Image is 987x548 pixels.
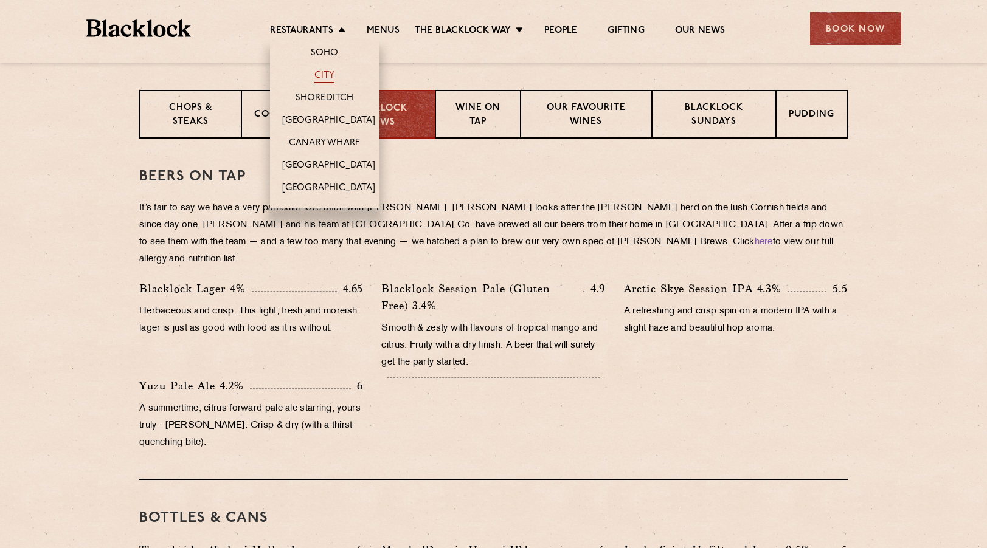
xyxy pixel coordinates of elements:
[139,303,363,337] p: Herbaceous and crisp. This light, fresh and moreish lager is just as good with food as it is with...
[448,101,508,130] p: Wine on Tap
[367,25,400,38] a: Menus
[810,12,901,45] div: Book Now
[789,108,834,123] p: Pudding
[289,137,360,151] a: Canary Wharf
[139,169,848,185] h3: Beers on tap
[139,400,363,451] p: A summertime, citrus forward pale ale starring, yours truly - [PERSON_NAME]. Crisp & dry (with a ...
[139,200,848,268] p: It’s fair to say we have a very particular love affair with [PERSON_NAME]. [PERSON_NAME] looks af...
[139,510,848,526] h3: BOTTLES & CANS
[544,25,577,38] a: People
[826,281,848,296] p: 5.5
[139,377,250,394] p: Yuzu Pale Ale 4.2%
[139,280,252,297] p: Blacklock Lager 4%
[282,160,375,173] a: [GEOGRAPHIC_DATA]
[86,19,192,37] img: BL_Textured_Logo-footer-cropped.svg
[351,378,363,394] p: 6
[153,101,229,130] p: Chops & Steaks
[755,238,773,247] a: here
[624,303,848,337] p: A refreshing and crisp spin on a modern IPA with a slight haze and beautiful hop aroma.
[337,281,363,296] p: 4.65
[608,25,644,38] a: Gifting
[311,47,339,61] a: Soho
[282,115,375,128] a: [GEOGRAPHIC_DATA]
[415,25,511,38] a: The Blacklock Way
[254,108,308,123] p: Cocktails
[314,70,335,83] a: City
[381,280,583,314] p: Blacklock Session Pale (Gluten Free) 3.4%
[282,182,375,196] a: [GEOGRAPHIC_DATA]
[624,280,788,297] p: Arctic Skye Session IPA 4.3%
[584,281,606,296] p: 4.9
[381,320,605,371] p: Smooth & zesty with flavours of tropical mango and citrus. Fruity with a dry finish. A beer that ...
[675,25,726,38] a: Our News
[533,101,639,130] p: Our favourite wines
[296,92,354,106] a: Shoreditch
[665,101,763,130] p: Blacklock Sundays
[270,25,333,38] a: Restaurants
